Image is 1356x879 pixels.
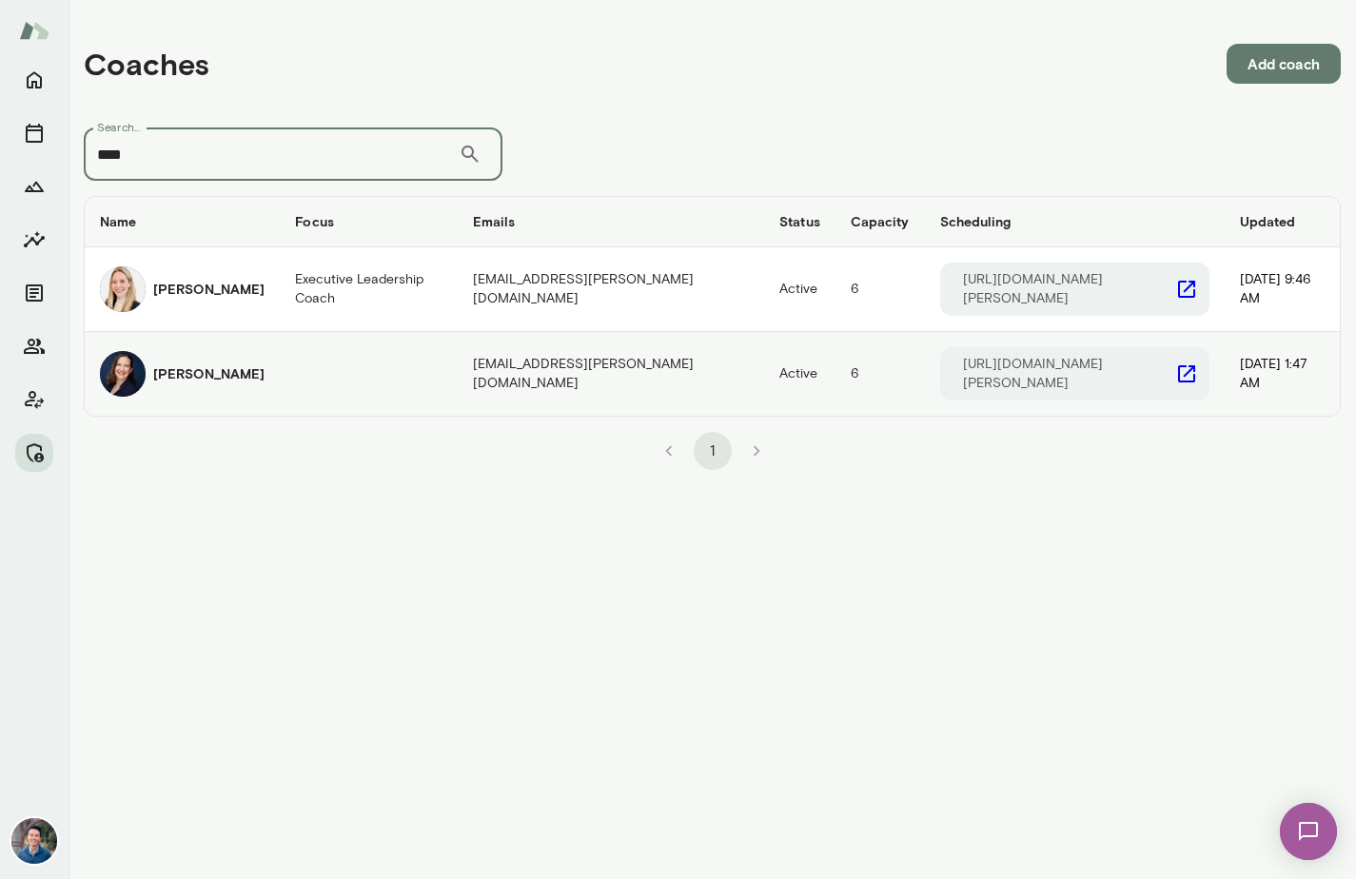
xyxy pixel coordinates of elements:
td: 6 [835,247,925,332]
p: [URL][DOMAIN_NAME][PERSON_NAME] [963,355,1175,393]
label: Search... [97,119,141,135]
td: Active [764,247,835,332]
img: Alex Yu [11,818,57,864]
p: [URL][DOMAIN_NAME][PERSON_NAME] [963,270,1175,308]
td: [DATE] 9:46 AM [1225,247,1340,332]
button: Home [15,61,53,99]
table: coaches table [85,197,1340,416]
h6: Focus [295,212,442,231]
button: Client app [15,381,53,419]
button: Sessions [15,114,53,152]
h6: [PERSON_NAME] [153,364,265,383]
button: Insights [15,221,53,259]
button: page 1 [694,432,732,470]
button: Growth Plan [15,167,53,205]
h6: Updated [1240,212,1325,231]
button: Documents [15,274,53,312]
h6: Emails [473,212,749,231]
div: pagination [84,417,1341,470]
img: Mento [19,12,49,49]
td: [EMAIL_ADDRESS][PERSON_NAME][DOMAIN_NAME] [458,332,764,416]
button: Manage [15,434,53,472]
td: [DATE] 1:47 AM [1225,332,1340,416]
h6: Name [100,212,265,231]
h6: Capacity [851,212,910,231]
nav: pagination navigation [647,432,778,470]
h4: Coaches [84,46,209,82]
button: Members [15,327,53,365]
button: Add coach [1227,44,1341,84]
td: Active [764,332,835,416]
td: [EMAIL_ADDRESS][PERSON_NAME][DOMAIN_NAME] [458,247,764,332]
td: Executive Leadership Coach [280,247,458,332]
h6: Scheduling [940,212,1209,231]
td: 6 [835,332,925,416]
img: Anna Syrkis [100,266,146,312]
h6: Status [779,212,820,231]
img: Anna Bethke [100,351,146,397]
h6: [PERSON_NAME] [153,280,265,299]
